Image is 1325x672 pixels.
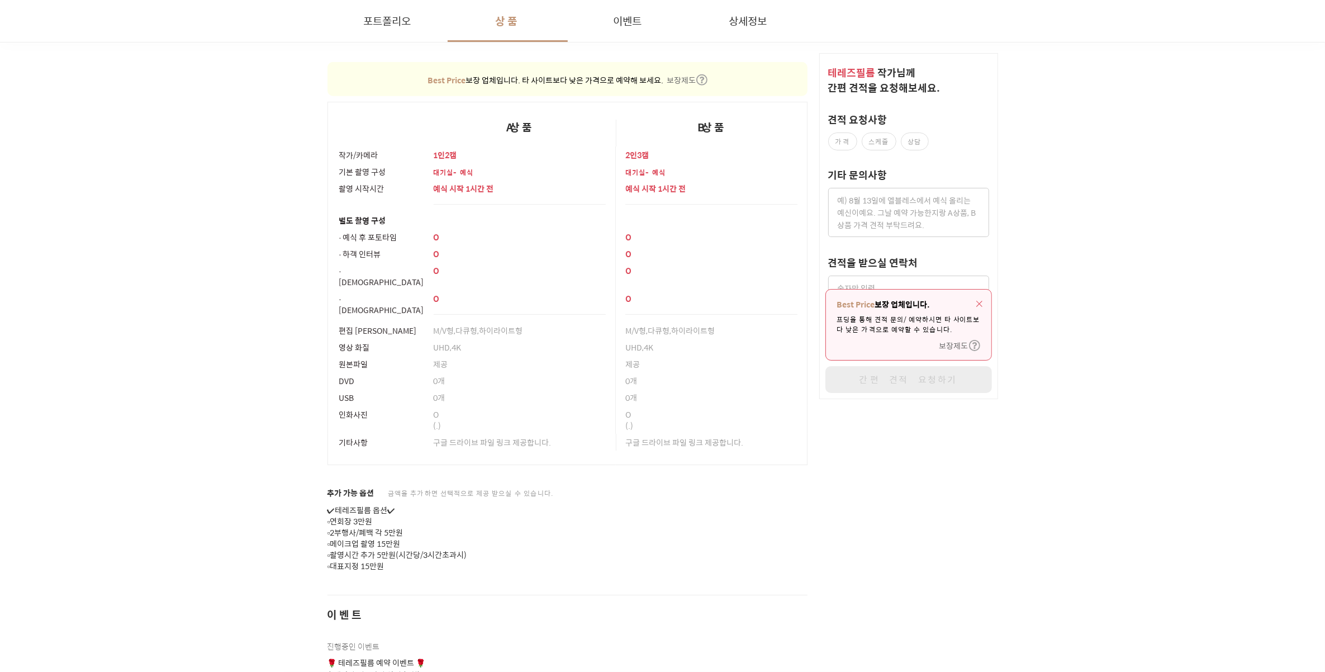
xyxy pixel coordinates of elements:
[434,325,606,336] p: M/V형,다큐형,하이라이트형
[969,340,980,351] img: icon-question.5a88751f.svg
[625,325,797,336] p: M/V형,다큐형,하이라이트형
[625,406,797,434] div: (.)
[428,74,466,86] strong: Best Price
[901,132,929,150] label: 상담
[625,265,797,276] p: O
[424,120,616,146] div: A상품
[434,167,606,177] p: 대기실-예식
[339,290,424,318] div: ∙ [DEMOGRAPHIC_DATA]
[434,149,606,160] p: 1인2캠
[327,607,808,622] span: 이벤트
[625,231,797,243] p: O
[434,434,606,451] div: 구글 드라이브 파일 링크 제공합니다.
[828,65,876,80] span: 테레즈필름
[173,371,186,380] span: 설정
[616,120,808,146] div: B상품
[428,74,663,86] p: 보장 업체입니다. 타 사이트보다 낮은 가격으로 예약해 보세요.
[339,434,424,451] div: 기타사항
[828,65,941,95] span: 작가 님께 간편 견적을 요청해보세요.
[625,167,797,177] p: 대기실-예식
[828,276,989,300] input: 숫자만 입력
[434,408,439,420] span: O
[327,640,380,652] span: 진행중인 이벤트
[3,354,74,382] a: 홈
[339,245,424,262] div: ∙ 하객 인터뷰
[434,375,606,386] p: 0개
[327,488,374,499] span: 추가 가능 옵션
[625,434,798,451] div: 구글 드라이브 파일 링크 제공합니다.
[339,229,424,245] div: ∙ 예식 후 포토타임
[434,293,606,304] p: O
[339,262,424,290] div: ∙ [DEMOGRAPHIC_DATA]
[828,167,887,182] label: 기타 문의사항
[837,314,980,334] p: 프딩을 통해 견적 문의/예약하시면 타 사이트보다 낮은 가격으로 예약할 수 있습니다.
[102,372,116,381] span: 대화
[339,356,424,372] div: 원본파일
[828,132,857,150] label: 가격
[939,340,980,351] button: 보장제도
[388,488,558,498] span: 금액을 추가하면 선택적으로 제공 받으실 수 있습니다.
[339,180,424,197] div: 촬영 시작시간
[625,358,797,370] p: 제공
[434,406,606,434] div: (.)
[434,342,606,353] p: UHD,4K
[434,358,606,370] p: 제공
[339,389,424,406] div: USB
[828,255,918,270] label: 견적을 받으실 연락처
[339,406,424,423] div: 인화사진
[625,408,631,420] span: O
[696,74,707,86] img: icon-question.5a88751f.svg
[339,146,424,163] div: 작가/카메라
[339,163,424,180] div: 기본 촬영 구성
[825,366,992,393] button: 간편 견적 요청하기
[35,371,42,380] span: 홈
[828,112,887,127] label: 견적 요청사항
[339,372,424,389] div: DVD
[667,74,696,86] span: 보장제도
[339,322,424,339] div: 편집 [PERSON_NAME]
[837,299,980,310] p: 보장 업체입니다.
[434,248,606,259] p: O
[625,375,797,386] p: 0개
[339,339,424,356] div: 영상 화질
[625,248,797,259] p: O
[625,183,797,194] p: 예식 시작 1시간 전
[327,505,808,572] p: ✔테레즈필름 옵션✔ ▫연회장 3만원 ▫2부행사/폐백 각 5만원 ▫메이크업 촬영 15만원 ▫촬영시간 추가 5만원(시간당/3시간초과시) ▫대표지정 15만원
[625,293,797,304] p: O
[434,231,606,243] p: O
[339,212,424,229] div: 별도 촬영 구성
[144,354,215,382] a: 설정
[434,183,606,194] p: 예식 시작 1시간 전
[74,354,144,382] a: 대화
[625,392,797,403] p: 0개
[837,298,875,310] strong: Best Price
[434,392,606,403] p: 0개
[625,342,797,353] p: UHD,4K
[939,339,968,352] span: 보장제도
[976,301,982,307] img: icon-close-red.bbe98f0c.svg
[434,265,606,276] p: O
[862,132,896,150] label: 스케줄
[667,74,707,86] button: 보장제도
[625,149,797,160] p: 2인3캠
